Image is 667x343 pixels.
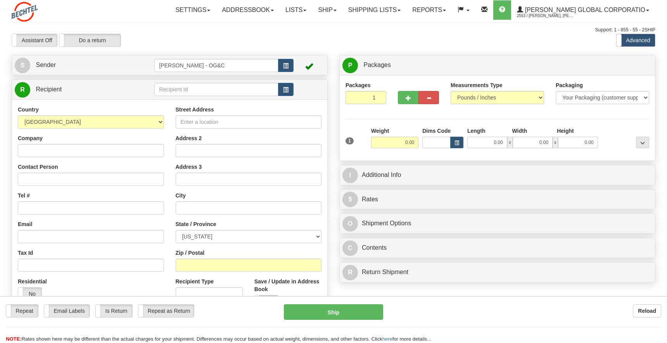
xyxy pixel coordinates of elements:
[342,57,652,73] a: P Packages
[44,305,90,317] label: Email Labels
[507,137,513,148] span: x
[176,192,186,199] label: City
[12,27,655,33] div: Support: 1 - 855 - 55 - 2SHIP
[556,81,583,89] label: Packaging
[36,62,56,68] span: Sender
[96,305,132,317] label: Is Return
[342,264,652,280] a: RReturn Shipment
[312,0,342,20] a: Ship
[18,192,30,199] label: Tel #
[342,0,406,20] a: Shipping lists
[451,81,503,89] label: Measurements Type
[557,127,574,135] label: Height
[342,58,358,73] span: P
[18,163,58,171] label: Contact Person
[342,240,652,256] a: CContents
[15,82,30,98] span: R
[176,220,216,228] label: State / Province
[342,216,652,232] a: OShipment Options
[15,58,30,73] span: S
[255,295,278,308] label: No
[138,305,194,317] label: Repeat as Return
[176,115,322,129] input: Enter a location
[649,132,666,211] iframe: chat widget
[18,249,33,257] label: Tax Id
[12,34,57,46] label: Assistant Off
[154,59,279,72] input: Sender Id
[638,308,656,314] b: Reload
[59,34,121,46] label: Do a return
[517,12,575,20] span: 2553 / [PERSON_NAME], [PERSON_NAME]
[342,167,652,183] a: IAdditional Info
[382,336,392,342] a: here
[176,163,202,171] label: Address 3
[467,127,486,135] label: Length
[617,34,655,46] label: Advanced
[36,86,62,93] span: Recipient
[422,127,451,135] label: Dims Code
[342,216,358,232] span: O
[342,240,358,256] span: C
[346,137,354,144] span: 1
[342,192,652,208] a: $Rates
[176,134,202,142] label: Address 2
[176,106,214,113] label: Street Address
[280,0,312,20] a: Lists
[18,288,41,300] label: No
[176,278,214,285] label: Recipient Type
[406,0,452,20] a: Reports
[169,0,216,20] a: Settings
[363,62,391,68] span: Packages
[15,57,154,73] a: S Sender
[284,304,384,320] button: Ship
[371,127,389,135] label: Weight
[18,278,47,285] label: Residential
[18,220,32,228] label: Email
[342,265,358,280] span: R
[636,137,649,148] div: ...
[342,192,358,207] span: $
[18,106,39,113] label: Country
[176,249,205,257] label: Zip / Postal
[154,83,279,96] input: Recipient Id
[6,336,21,342] span: NOTE:
[512,127,527,135] label: Width
[553,137,558,148] span: x
[346,81,371,89] label: Packages
[15,82,139,98] a: R Recipient
[633,304,661,317] button: Reload
[216,0,280,20] a: Addressbook
[6,305,38,317] label: Repeat
[523,7,645,13] span: [PERSON_NAME] Global Corporatio
[342,168,358,183] span: I
[18,134,43,142] label: Company
[254,278,321,293] label: Save / Update in Address Book
[12,2,38,22] img: logo2553.jpg
[511,0,655,20] a: [PERSON_NAME] Global Corporatio 2553 / [PERSON_NAME], [PERSON_NAME]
